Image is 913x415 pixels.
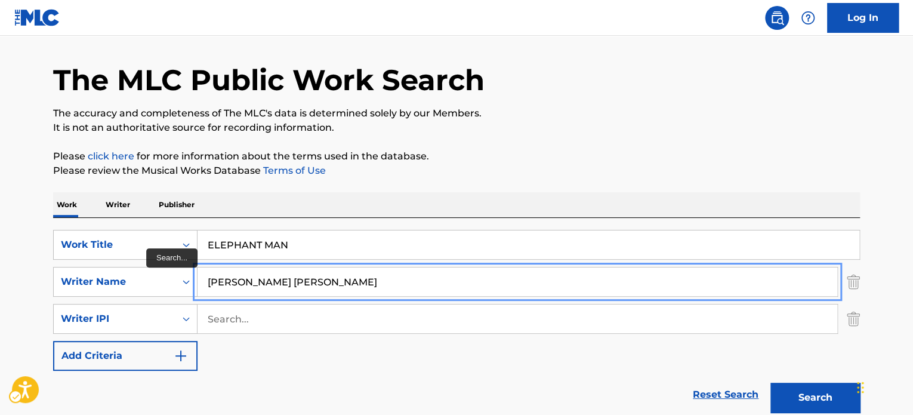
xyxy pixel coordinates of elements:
[61,275,168,289] div: Writer Name
[853,358,913,415] iframe: Hubspot Iframe
[857,370,864,405] div: Drag
[61,238,168,252] div: Work Title
[198,268,837,296] input: Search...
[174,349,188,363] img: 9d2ae6d4665cec9f34b9.svg
[14,9,60,26] img: MLC Logo
[261,165,326,176] a: Terms of Use
[847,267,860,297] img: Delete Criterion
[198,305,837,333] input: Search...
[827,3,899,33] a: Log In
[853,358,913,415] div: Chat Widget
[53,121,860,135] p: It is not an authoritative source for recording information.
[155,192,198,217] p: Publisher
[88,150,134,162] a: click here
[53,106,860,121] p: The accuracy and completeness of The MLC's data is determined solely by our Members.
[102,192,134,217] p: Writer
[53,192,81,217] p: Work
[175,230,197,259] div: On
[847,304,860,334] img: Delete Criterion
[53,62,485,98] h1: The MLC Public Work Search
[687,382,764,408] a: Reset Search
[770,11,784,25] img: search
[53,341,198,371] button: Add Criteria
[61,312,168,326] div: Writer IPI
[53,149,860,164] p: Please for more information about the terms used in the database.
[198,230,859,259] input: Search...
[801,11,815,25] img: help
[770,383,860,413] button: Search
[53,164,860,178] p: Please review the Musical Works Database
